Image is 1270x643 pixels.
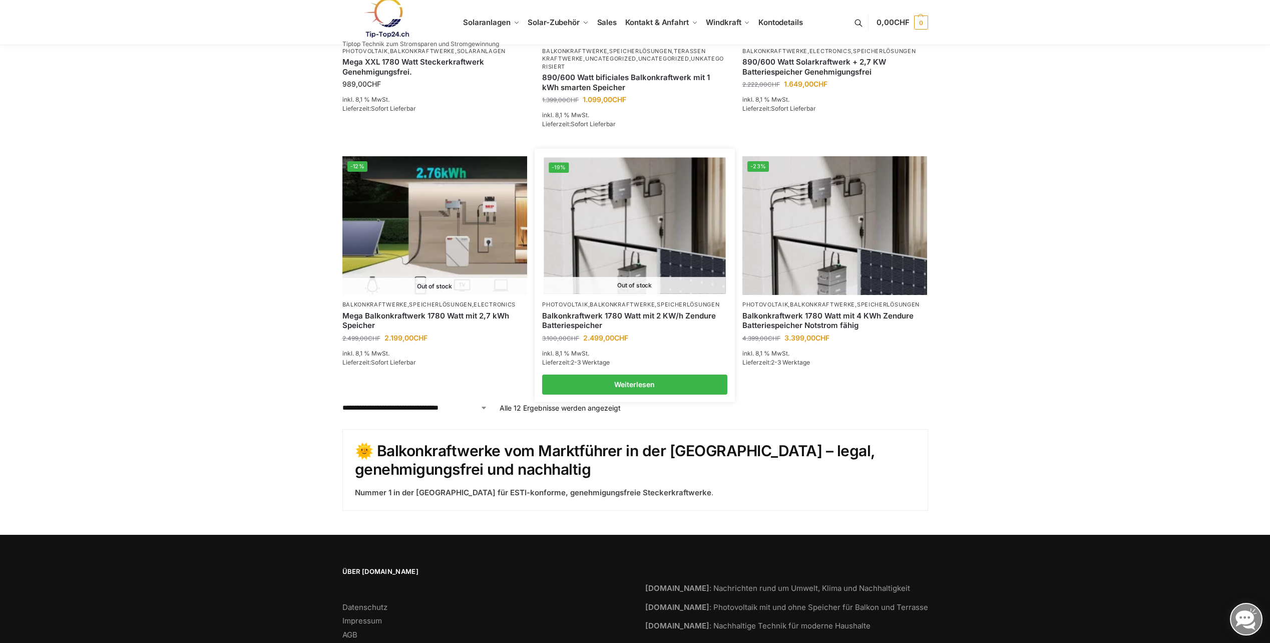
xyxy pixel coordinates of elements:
span: Solar-Zubehör [528,18,580,27]
span: Windkraft [706,18,741,27]
span: Sales [597,18,617,27]
span: CHF [894,18,910,27]
p: , , [542,301,727,308]
a: 890/600 Watt Solarkraftwerk + 2,7 KW Batteriespeicher Genehmigungsfrei [742,57,928,77]
a: [DOMAIN_NAME]: Nachrichten rund um Umwelt, Klima und Nachhaltigkeit [645,583,910,593]
strong: [DOMAIN_NAME] [645,583,709,593]
a: Photovoltaik [342,48,388,55]
span: Lieferzeit: [542,359,610,366]
p: inkl. 8,1 % MwSt. [742,349,928,358]
a: Photovoltaik [742,301,788,308]
span: Sofort Lieferbar [571,120,616,128]
a: Datenschutz [342,602,387,612]
p: inkl. 8,1 % MwSt. [342,95,528,104]
a: Balkonkraftwerke [742,48,807,55]
strong: [DOMAIN_NAME] [645,621,709,630]
span: Sofort Lieferbar [771,105,816,112]
a: Speicherlösungen [857,301,920,308]
a: Balkonkraftwerk 1780 Watt mit 2 KW/h Zendure Batteriespeicher [542,311,727,331]
span: Sofort Lieferbar [371,359,416,366]
a: Speicherlösungen [609,48,672,55]
span: Lieferzeit: [742,359,810,366]
span: Lieferzeit: [542,120,616,128]
bdi: 1.399,00 [542,96,579,104]
span: CHF [768,335,780,342]
bdi: 2.499,00 [583,334,628,342]
a: AGB [342,630,357,639]
span: CHF [566,96,579,104]
span: Über [DOMAIN_NAME] [342,567,625,577]
a: -19% Out of stockZendure-solar-flow-Batteriespeicher für Balkonkraftwerke [544,158,725,294]
bdi: 2.499,00 [342,335,380,342]
a: -23%Zendure-solar-flow-Batteriespeicher für Balkonkraftwerke [742,156,928,295]
a: Speicherlösungen [409,301,472,308]
span: CHF [567,335,579,342]
a: Balkonkraftwerke [790,301,855,308]
a: Uncategorized [638,55,689,62]
a: Unkategorisiert [542,55,724,70]
bdi: 2.222,00 [742,81,780,88]
a: Electronics [474,301,516,308]
select: Shop-Reihenfolge [342,403,488,413]
bdi: 3.100,00 [542,335,579,342]
a: Photovoltaik [542,301,588,308]
a: Balkonkraftwerke [390,48,455,55]
p: , , [742,301,928,308]
span: CHF [367,80,381,88]
a: Speicherlösungen [853,48,916,55]
span: CHF [413,334,428,342]
bdi: 3.399,00 [784,334,829,342]
h2: 🌞 Balkonkraftwerke vom Marktführer in der [GEOGRAPHIC_DATA] – legal, genehmigungsfrei und nachhaltig [355,442,916,479]
a: Mega Balkonkraftwerk 1780 Watt mit 2,7 kWh Speicher [342,311,528,331]
a: Solaranlagen [457,48,506,55]
a: Balkonkraftwerke [342,301,407,308]
a: Speicherlösungen [657,301,719,308]
img: Zendure-solar-flow-Batteriespeicher für Balkonkraftwerke [544,158,725,294]
a: 0,00CHF 0 [877,8,928,38]
a: Balkonkraftwerke [542,48,607,55]
span: 0,00 [877,18,909,27]
span: Kontodetails [758,18,803,27]
a: [DOMAIN_NAME]: Photovoltaik mit und ohne Speicher für Balkon und Terrasse [645,602,928,612]
span: Lieferzeit: [342,105,416,112]
strong: Nummer 1 in der [GEOGRAPHIC_DATA] für ESTI-konforme, genehmigungsfreie Steckerkraftwerke [355,488,711,497]
bdi: 1.099,00 [583,95,626,104]
bdi: 989,00 [342,80,381,88]
a: -12% Out of stockSolaranlage mit 2,7 KW Batteriespeicher Genehmigungsfrei [342,156,528,295]
a: Lese mehr über „Balkonkraftwerk 1780 Watt mit 2 KW/h Zendure Batteriespeicher“ [542,375,727,395]
p: inkl. 8,1 % MwSt. [742,95,928,104]
p: inkl. 8,1 % MwSt. [342,349,528,358]
img: Zendure-solar-flow-Batteriespeicher für Balkonkraftwerke [742,156,928,295]
bdi: 4.399,00 [742,335,780,342]
p: , , [342,48,528,55]
a: Balkonkraftwerke [590,301,655,308]
p: , , , , , [542,48,727,71]
span: CHF [612,95,626,104]
img: Solaranlage mit 2,7 KW Batteriespeicher Genehmigungsfrei [342,156,528,295]
a: Terassen Kraftwerke [542,48,705,62]
span: CHF [767,81,780,88]
span: Lieferzeit: [742,105,816,112]
span: 2-3 Werktage [771,359,810,366]
a: Mega XXL 1780 Watt Steckerkraftwerk Genehmigungsfrei. [342,57,528,77]
span: CHF [614,334,628,342]
span: Lieferzeit: [342,359,416,366]
a: Balkonkraftwerk 1780 Watt mit 4 KWh Zendure Batteriespeicher Notstrom fähig [742,311,928,331]
span: CHF [815,334,829,342]
span: CHF [813,80,827,88]
strong: [DOMAIN_NAME] [645,602,709,612]
span: Kontakt & Anfahrt [625,18,689,27]
p: . [355,487,916,499]
p: Tiptop Technik zum Stromsparen und Stromgewinnung [342,41,499,47]
a: Electronics [809,48,852,55]
p: , , [742,48,928,55]
a: [DOMAIN_NAME]: Nachhaltige Technik für moderne Haushalte [645,621,871,630]
bdi: 1.649,00 [784,80,827,88]
p: inkl. 8,1 % MwSt. [542,111,727,120]
a: Uncategorized [585,55,636,62]
span: Solaranlagen [463,18,511,27]
a: Impressum [342,616,382,625]
p: , , [342,301,528,308]
span: Sofort Lieferbar [371,105,416,112]
span: 2-3 Werktage [571,359,610,366]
